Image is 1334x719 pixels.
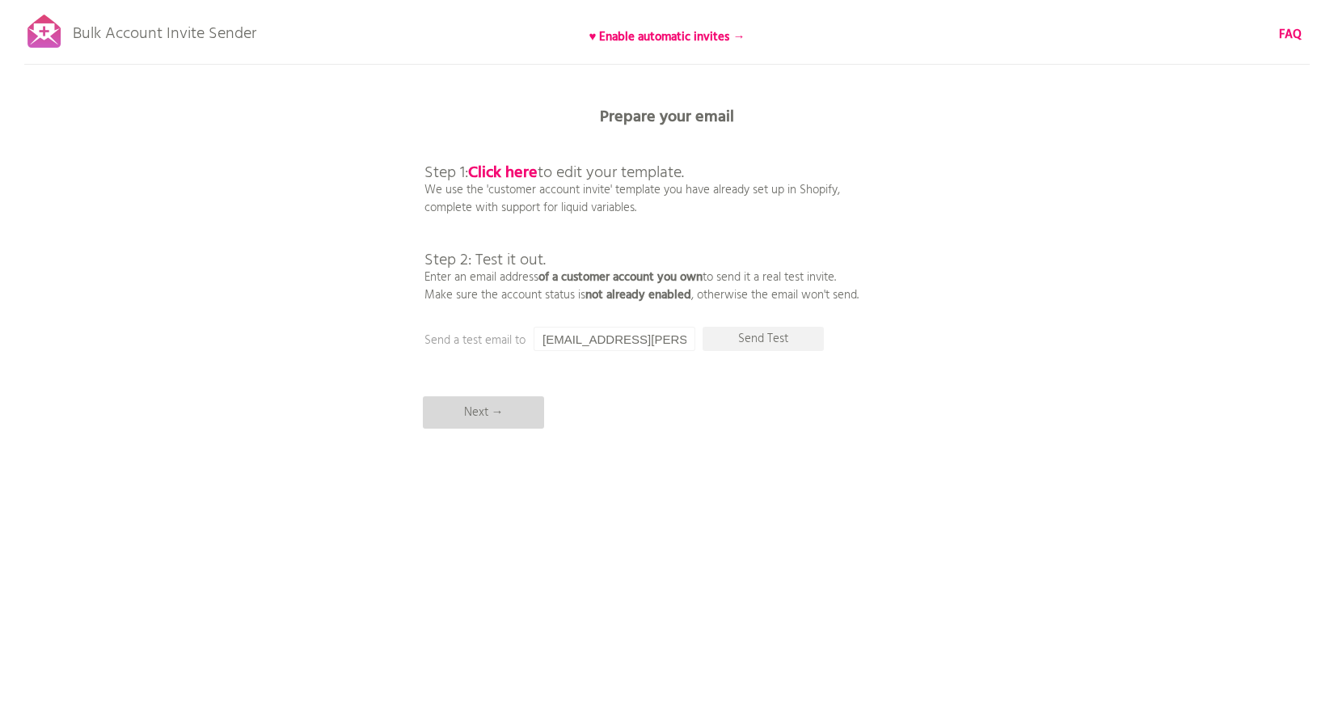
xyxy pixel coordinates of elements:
p: Next → [423,396,544,429]
b: Prepare your email [600,104,734,130]
a: Click here [468,160,538,186]
b: FAQ [1279,25,1302,44]
b: ♥ Enable automatic invites → [589,27,745,47]
p: Send Test [703,327,824,351]
b: of a customer account you own [538,268,703,287]
p: Bulk Account Invite Sender [73,10,256,50]
b: not already enabled [585,285,691,305]
a: FAQ [1279,26,1302,44]
p: We use the 'customer account invite' template you have already set up in Shopify, complete with s... [424,129,859,304]
p: Send a test email to [424,332,748,349]
span: Step 1: to edit your template. [424,160,684,186]
span: Step 2: Test it out. [424,247,546,273]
